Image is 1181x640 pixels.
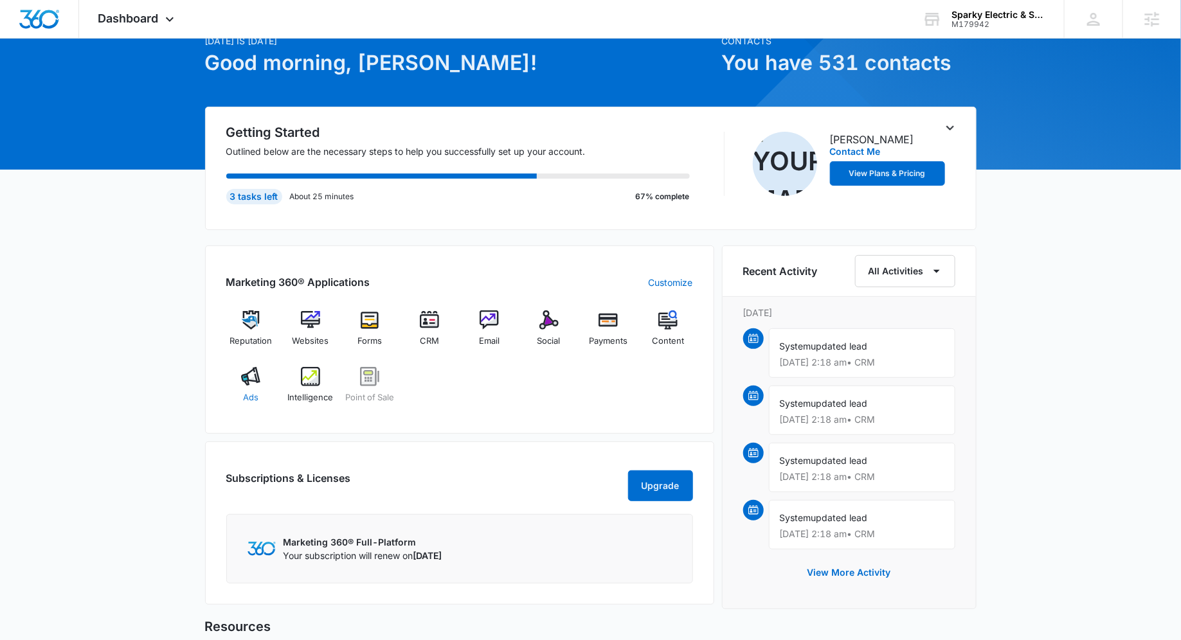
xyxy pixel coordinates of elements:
a: CRM [405,310,455,357]
h2: Marketing 360® Applications [226,274,370,290]
span: Websites [292,335,329,348]
span: Forms [357,335,382,348]
p: [DATE] 2:18 am • CRM [780,358,944,367]
img: Your Marketing Consultant Team [753,132,817,196]
a: Websites [285,310,335,357]
a: Forms [345,310,395,357]
span: System [780,398,811,409]
span: System [780,455,811,466]
a: Payments [584,310,633,357]
span: Ads [243,391,258,404]
p: [DATE] 2:18 am • CRM [780,415,944,424]
p: Contacts [722,34,977,48]
h1: You have 531 contacts [722,48,977,78]
span: updated lead [811,455,868,466]
span: System [780,512,811,523]
p: Outlined below are the necessary steps to help you successfully set up your account. [226,145,706,158]
span: System [780,341,811,351]
span: updated lead [811,512,868,523]
div: 3 tasks left [226,189,282,204]
div: account id [951,20,1045,29]
p: 67% complete [636,191,690,202]
p: [PERSON_NAME] [830,132,914,147]
p: [DATE] is [DATE] [205,34,714,48]
a: Reputation [226,310,276,357]
p: About 25 minutes [290,191,354,202]
span: Email [479,335,500,348]
p: [DATE] 2:18 am • CRM [780,472,944,481]
button: Toggle Collapse [942,120,958,136]
button: Upgrade [628,470,693,501]
h2: Getting Started [226,123,706,142]
span: updated lead [811,341,868,351]
h2: Subscriptions & Licenses [226,470,351,496]
a: Social [524,310,573,357]
a: Customize [649,276,693,289]
span: [DATE] [413,550,442,561]
span: updated lead [811,398,868,409]
span: Content [652,335,684,348]
div: account name [951,10,1045,20]
p: Marketing 360® Full-Platform [284,535,442,549]
button: Contact Me [830,147,881,156]
a: Email [465,310,514,357]
button: View More Activity [795,557,904,588]
p: [DATE] 2:18 am • CRM [780,529,944,538]
a: Content [644,310,693,357]
a: Point of Sale [345,367,395,413]
span: Reputation [230,335,272,348]
img: Marketing 360 Logo [248,542,276,555]
a: Intelligence [285,367,335,413]
button: All Activities [855,255,955,287]
span: Social [537,335,561,348]
span: Payments [589,335,627,348]
span: Intelligence [287,391,333,404]
p: [DATE] [743,306,955,319]
h1: Good morning, [PERSON_NAME]! [205,48,714,78]
span: Point of Sale [345,391,394,404]
p: Your subscription will renew on [284,549,442,562]
h6: Recent Activity [743,263,818,279]
span: CRM [420,335,439,348]
h5: Resources [205,617,977,636]
span: Dashboard [98,12,159,25]
button: View Plans & Pricing [830,161,946,186]
a: Ads [226,367,276,413]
